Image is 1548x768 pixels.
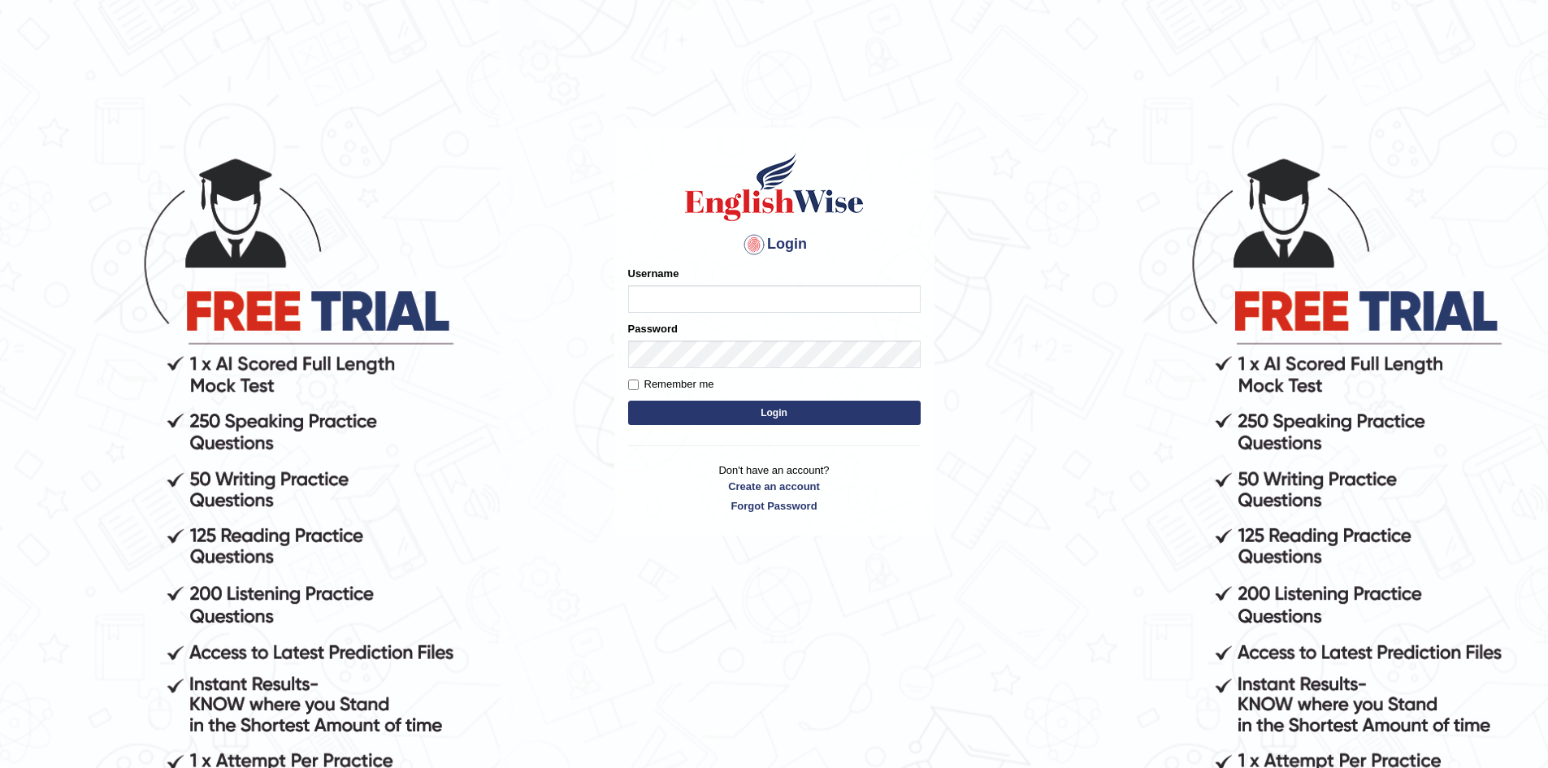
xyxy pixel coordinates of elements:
a: Forgot Password [628,498,921,514]
p: Don't have an account? [628,462,921,513]
a: Create an account [628,479,921,494]
label: Username [628,266,679,281]
button: Login [628,401,921,425]
label: Password [628,321,678,336]
h4: Login [628,232,921,258]
input: Remember me [628,380,639,390]
img: Logo of English Wise sign in for intelligent practice with AI [682,150,867,223]
label: Remember me [628,376,714,393]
